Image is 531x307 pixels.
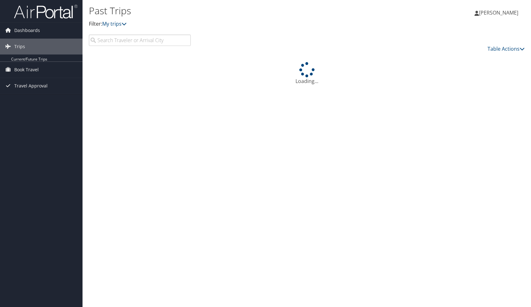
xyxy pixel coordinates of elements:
[89,62,525,85] div: Loading...
[14,22,40,38] span: Dashboards
[479,9,518,16] span: [PERSON_NAME]
[475,3,525,22] a: [PERSON_NAME]
[14,62,39,78] span: Book Travel
[14,78,48,94] span: Travel Approval
[89,20,379,28] p: Filter:
[14,4,77,19] img: airportal-logo.png
[89,35,191,46] input: Search Traveler or Arrival City
[89,4,379,17] h1: Past Trips
[14,39,25,54] span: Trips
[102,20,127,27] a: My trips
[488,45,525,52] a: Table Actions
